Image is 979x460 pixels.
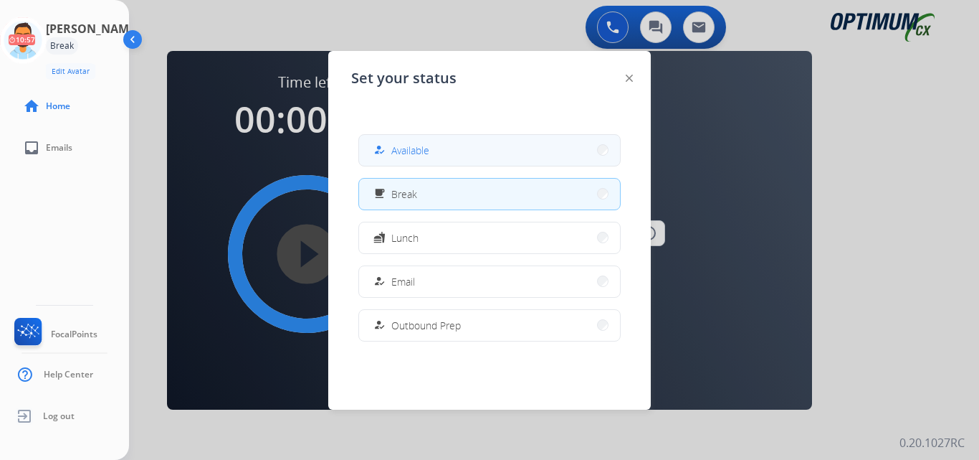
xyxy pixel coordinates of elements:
[46,100,70,112] span: Home
[373,319,386,332] mat-icon: how_to_reg
[373,144,386,156] mat-icon: how_to_reg
[46,37,78,55] div: Break
[359,135,620,166] button: Available
[46,63,95,80] button: Edit Avatar
[51,329,97,340] span: FocalPoints
[23,139,40,156] mat-icon: inbox
[43,410,75,422] span: Log out
[373,188,386,200] mat-icon: free_breakfast
[23,98,40,115] mat-icon: home
[359,266,620,297] button: Email
[373,232,386,244] mat-icon: fastfood
[44,369,93,380] span: Help Center
[391,143,429,158] span: Available
[359,222,620,253] button: Lunch
[359,310,620,341] button: Outbound Prep
[46,20,139,37] h3: [PERSON_NAME]
[11,318,97,351] a: FocalPoints
[351,68,457,88] span: Set your status
[391,230,419,245] span: Lunch
[391,187,417,202] span: Break
[899,434,965,451] p: 0.20.1027RC
[391,274,415,289] span: Email
[391,318,461,333] span: Outbound Prep
[359,179,620,210] button: Break
[373,276,386,288] mat-icon: how_to_reg
[626,75,633,82] img: close-button
[46,142,72,154] span: Emails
